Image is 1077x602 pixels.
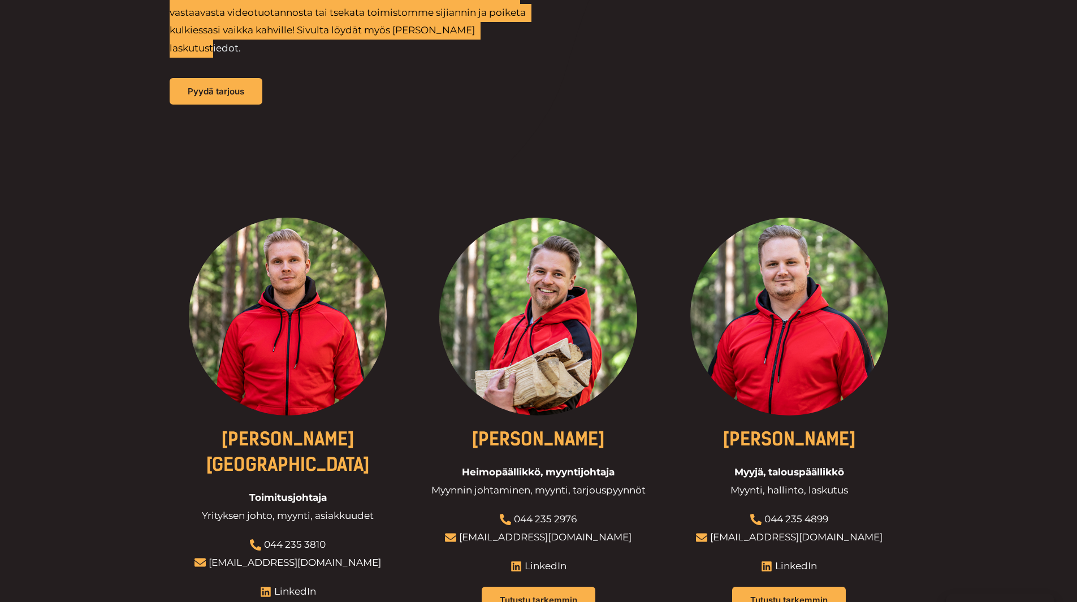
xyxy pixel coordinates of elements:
[522,557,566,575] span: LinkedIn
[511,557,566,575] a: LinkedIn
[170,78,262,105] a: Pyydä tarjous
[730,482,848,500] span: Myynti, hallinto, laskutus
[271,583,316,601] span: LinkedIn
[206,428,370,475] a: [PERSON_NAME][GEOGRAPHIC_DATA]
[260,583,316,601] a: LinkedIn
[472,428,605,450] a: [PERSON_NAME]
[249,489,327,507] span: Toimitusjohtaja
[772,557,817,575] span: LinkedIn
[761,557,817,575] a: LinkedIn
[459,531,632,543] a: [EMAIL_ADDRESS][DOMAIN_NAME]
[764,513,828,525] a: 044 235 4899
[514,513,577,525] a: 044 235 2976
[209,557,381,568] a: [EMAIL_ADDRESS][DOMAIN_NAME]
[264,539,326,550] a: 044 235 3810
[462,464,615,482] span: Heimopäällikkö, myyntijohtaja
[710,531,883,543] a: [EMAIL_ADDRESS][DOMAIN_NAME]
[202,507,374,525] span: Yrityksen johto, myynti, asiakkuudet
[431,482,646,500] span: Myynnin johtaminen, myynti, tarjouspyynnöt
[188,87,244,96] span: Pyydä tarjous
[723,428,856,450] a: [PERSON_NAME]
[734,464,844,482] span: Myyjä, talouspäällikkö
